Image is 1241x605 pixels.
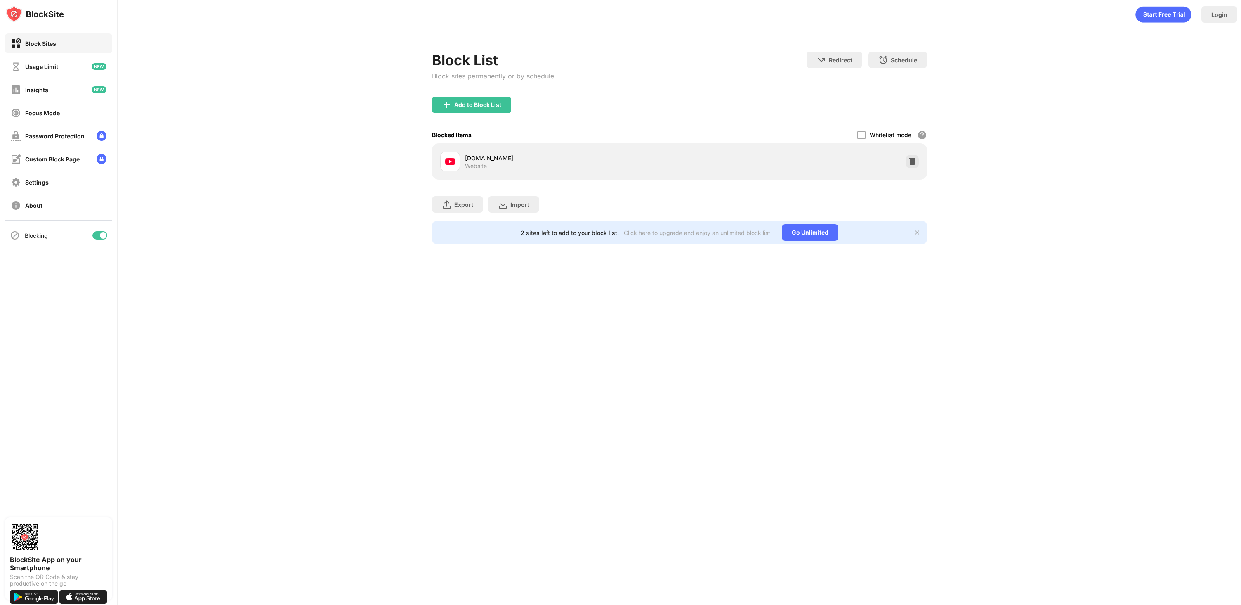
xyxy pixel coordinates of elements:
[1135,6,1191,23] div: animation
[25,40,56,47] div: Block Sites
[11,200,21,211] img: about-off.svg
[454,102,501,108] div: Add to Block List
[11,154,21,164] img: customize-block-page-off.svg
[11,177,21,187] img: settings-off.svg
[6,6,64,22] img: logo-blocksite.svg
[11,62,21,72] img: time-usage-off.svg
[25,86,48,93] div: Insights
[914,229,920,236] img: x-button.svg
[829,57,852,64] div: Redirect
[92,86,106,93] img: new-icon.svg
[59,590,107,604] img: download-on-the-app-store.svg
[465,162,487,170] div: Website
[10,590,58,604] img: get-it-on-google-play.svg
[1211,11,1227,18] div: Login
[782,224,838,241] div: Go Unlimited
[11,131,21,141] img: password-protection-off.svg
[465,154,679,162] div: [DOMAIN_NAME]
[10,522,40,552] img: options-page-qr-code.png
[25,156,80,163] div: Custom Block Page
[97,131,106,141] img: lock-menu.svg
[891,57,917,64] div: Schedule
[11,85,21,95] img: insights-off.svg
[11,108,21,118] img: focus-off.svg
[92,63,106,70] img: new-icon.svg
[97,154,106,164] img: lock-menu.svg
[25,202,42,209] div: About
[870,131,911,138] div: Whitelist mode
[445,157,455,166] img: favicons
[521,229,619,236] div: 2 sites left to add to your block list.
[25,232,48,239] div: Blocking
[25,63,58,70] div: Usage Limit
[10,555,107,572] div: BlockSite App on your Smartphone
[432,72,554,80] div: Block sites permanently or by schedule
[432,52,554,69] div: Block List
[10,230,20,240] img: blocking-icon.svg
[624,229,772,236] div: Click here to upgrade and enjoy an unlimited block list.
[25,109,60,116] div: Focus Mode
[10,574,107,587] div: Scan the QR Code & stay productive on the go
[432,131,472,138] div: Blocked Items
[454,201,473,208] div: Export
[25,133,85,140] div: Password Protection
[510,201,529,208] div: Import
[11,38,21,49] img: block-on.svg
[25,179,49,186] div: Settings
